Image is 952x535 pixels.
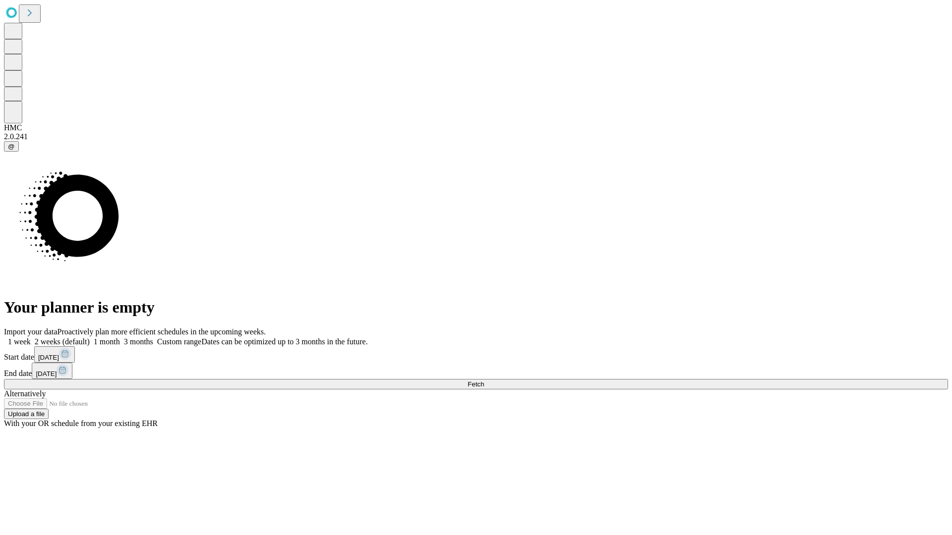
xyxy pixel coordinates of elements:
[35,337,90,346] span: 2 weeks (default)
[36,370,57,377] span: [DATE]
[4,419,158,428] span: With your OR schedule from your existing EHR
[4,141,19,152] button: @
[4,363,948,379] div: End date
[157,337,201,346] span: Custom range
[4,132,948,141] div: 2.0.241
[4,389,46,398] span: Alternatively
[4,379,948,389] button: Fetch
[4,327,58,336] span: Import your data
[4,298,948,317] h1: Your planner is empty
[4,409,49,419] button: Upload a file
[94,337,120,346] span: 1 month
[468,380,484,388] span: Fetch
[58,327,266,336] span: Proactively plan more efficient schedules in the upcoming weeks.
[124,337,153,346] span: 3 months
[8,337,31,346] span: 1 week
[4,346,948,363] div: Start date
[201,337,367,346] span: Dates can be optimized up to 3 months in the future.
[32,363,72,379] button: [DATE]
[38,354,59,361] span: [DATE]
[4,123,948,132] div: HMC
[8,143,15,150] span: @
[34,346,75,363] button: [DATE]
